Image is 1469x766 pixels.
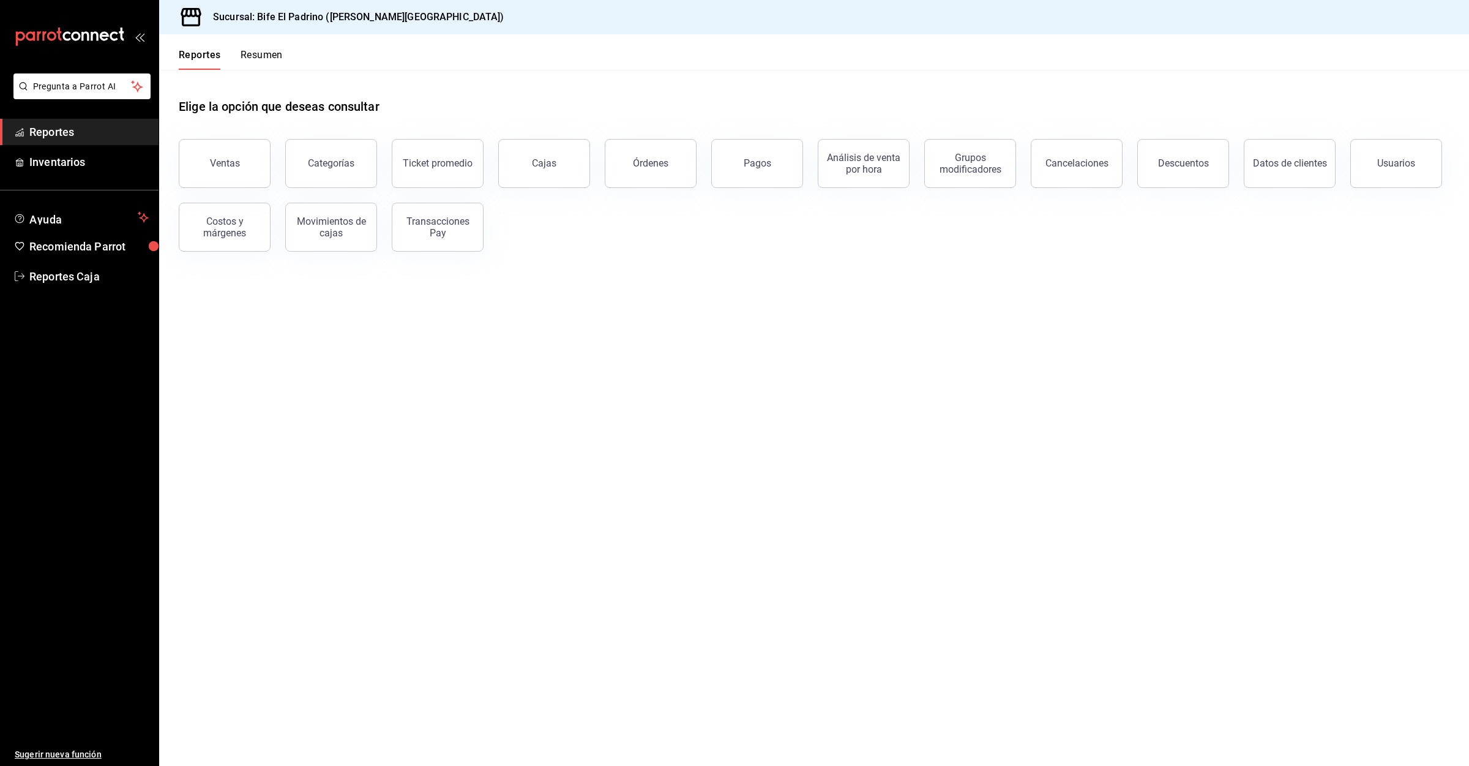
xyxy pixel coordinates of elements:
div: navigation tabs [179,49,283,70]
div: Transacciones Pay [400,216,476,239]
a: Pregunta a Parrot AI [9,89,151,102]
div: Cajas [532,156,557,171]
button: Usuarios [1350,139,1442,188]
button: Órdenes [605,139,697,188]
button: Transacciones Pay [392,203,484,252]
button: Ventas [179,139,271,188]
span: Sugerir nueva función [15,748,149,761]
button: Movimientos de cajas [285,203,377,252]
a: Cajas [498,139,590,188]
button: Descuentos [1137,139,1229,188]
div: Movimientos de cajas [293,216,369,239]
button: Cancelaciones [1031,139,1123,188]
div: Pagos [744,157,771,169]
div: Datos de clientes [1253,157,1327,169]
button: Datos de clientes [1244,139,1336,188]
div: Ticket promedio [403,157,473,169]
button: Pregunta a Parrot AI [13,73,151,99]
button: Análisis de venta por hora [818,139,910,188]
div: Ventas [210,157,240,169]
div: Descuentos [1158,157,1209,169]
button: Resumen [241,49,283,70]
span: Ayuda [29,210,133,225]
button: Costos y márgenes [179,203,271,252]
button: Pagos [711,139,803,188]
button: Grupos modificadores [924,139,1016,188]
div: Grupos modificadores [932,152,1008,175]
div: Órdenes [633,157,668,169]
span: Reportes [29,124,149,140]
span: Reportes Caja [29,268,149,285]
div: Cancelaciones [1045,157,1108,169]
button: Ticket promedio [392,139,484,188]
h3: Sucursal: Bife El Padrino ([PERSON_NAME][GEOGRAPHIC_DATA]) [203,10,504,24]
div: Categorías [308,157,354,169]
div: Análisis de venta por hora [826,152,902,175]
h1: Elige la opción que deseas consultar [179,97,379,116]
button: Reportes [179,49,221,70]
button: Categorías [285,139,377,188]
span: Recomienda Parrot [29,238,149,255]
div: Usuarios [1377,157,1415,169]
span: Pregunta a Parrot AI [33,80,132,93]
button: open_drawer_menu [135,32,144,42]
span: Inventarios [29,154,149,170]
div: Costos y márgenes [187,216,263,239]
